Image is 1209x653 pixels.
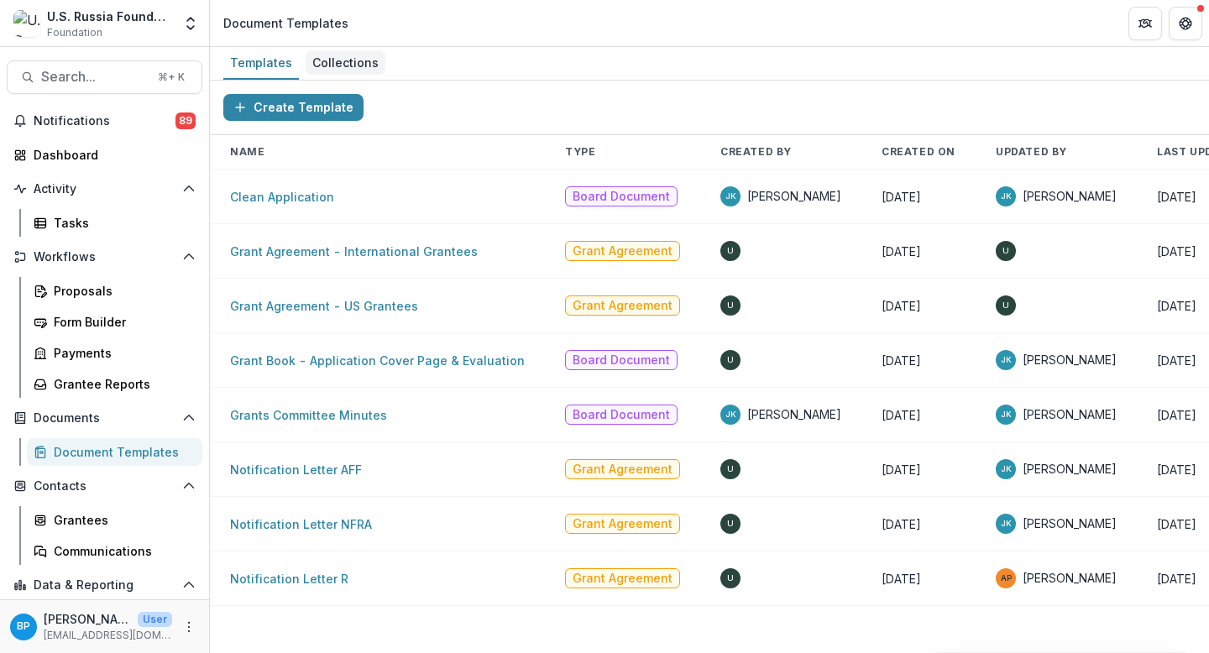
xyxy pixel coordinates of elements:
a: Grant Agreement - International Grantees [230,244,478,259]
a: Notification Letter AFF [230,462,362,477]
button: Search... [7,60,202,94]
span: Activity [34,182,175,196]
div: Document Templates [54,443,189,461]
span: [DATE] [882,299,921,313]
button: Open Data & Reporting [7,572,202,598]
th: Created On [861,135,976,170]
div: Grantees [54,511,189,529]
span: Board Document [573,408,670,422]
span: Grant Agreement [573,517,673,531]
a: Notification Letter NFRA [230,517,372,531]
button: Create Template [223,94,364,121]
span: [PERSON_NAME] [1023,570,1117,587]
div: U.S. Russia Foundation [47,8,172,25]
a: Form Builder [27,308,202,336]
a: Grant Book - Application Cover Page & Evaluation [230,353,525,368]
div: Unknown [1002,301,1009,310]
a: Grant Agreement - US Grantees [230,299,418,313]
div: Unknown [727,247,734,255]
a: Tasks [27,209,202,237]
div: Grantee Reports [54,375,189,393]
div: Unknown [1002,247,1009,255]
a: Payments [27,339,202,367]
a: Dashboard [7,141,202,169]
a: Communications [27,537,202,565]
div: Unknown [727,520,734,528]
button: Open Documents [7,405,202,431]
div: Anna P [1001,574,1012,582]
a: Document Templates [27,438,202,466]
span: [DATE] [882,353,921,368]
span: [DATE] [1157,299,1196,313]
span: [DATE] [882,408,921,422]
span: Grant Agreement [573,299,673,313]
span: [DATE] [1157,572,1196,586]
a: Collections [306,47,385,80]
th: Created By [700,135,861,170]
span: Notifications [34,114,175,128]
span: [DATE] [882,517,921,531]
span: [PERSON_NAME] [1023,515,1117,532]
span: [PERSON_NAME] [747,406,841,423]
div: Jemile Kelderman [1001,465,1012,473]
button: Open Contacts [7,473,202,499]
a: Templates [223,47,299,80]
span: Grant Agreement [573,244,673,259]
a: Grantees [27,506,202,534]
div: Jemile Kelderman [725,410,736,419]
span: [DATE] [1157,408,1196,422]
div: Jemile Kelderman [1001,356,1012,364]
div: Templates [223,50,299,75]
span: [DATE] [882,572,921,586]
p: [PERSON_NAME] [44,610,131,628]
div: Jemile Kelderman [725,192,736,201]
span: [PERSON_NAME] [1023,461,1117,478]
th: Name [210,135,545,170]
p: [EMAIL_ADDRESS][DOMAIN_NAME] [44,628,172,643]
div: Collections [306,50,385,75]
div: Proposals [54,282,189,300]
p: User [138,612,172,627]
a: Proposals [27,277,202,305]
span: [DATE] [882,462,921,477]
img: U.S. Russia Foundation [13,10,40,37]
span: Grant Agreement [573,572,673,586]
div: Document Templates [223,14,348,32]
span: Data & Reporting [34,578,175,593]
button: More [179,617,199,637]
div: Jemile Kelderman [1001,192,1012,201]
span: [DATE] [1157,517,1196,531]
span: Contacts [34,479,175,494]
div: Unknown [727,301,734,310]
div: Payments [54,344,189,362]
span: Search... [41,69,148,85]
div: Jemile Kelderman [1001,410,1012,419]
a: Clean Application [230,190,334,204]
span: [DATE] [1157,190,1196,204]
div: Communications [54,542,189,560]
th: Updated By [976,135,1137,170]
div: Tasks [54,214,189,232]
span: [PERSON_NAME] [1023,352,1117,368]
a: Notification Letter R [230,572,348,586]
div: ⌘ + K [154,68,188,86]
span: Grant Agreement [573,462,673,477]
button: Get Help [1169,7,1202,40]
button: Open Activity [7,175,202,202]
span: [PERSON_NAME] [747,188,841,205]
span: 89 [175,112,196,129]
a: Grants Committee Minutes [230,408,387,422]
nav: breadcrumb [217,11,355,35]
th: Type [545,135,700,170]
span: [DATE] [1157,353,1196,368]
button: Partners [1128,7,1162,40]
span: [PERSON_NAME] [1023,406,1117,423]
div: Unknown [727,465,734,473]
span: Workflows [34,250,175,264]
span: [PERSON_NAME] [1023,188,1117,205]
span: Foundation [47,25,102,40]
button: Open entity switcher [179,7,202,40]
a: Grantee Reports [27,370,202,398]
button: Open Workflows [7,243,202,270]
div: Form Builder [54,313,189,331]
